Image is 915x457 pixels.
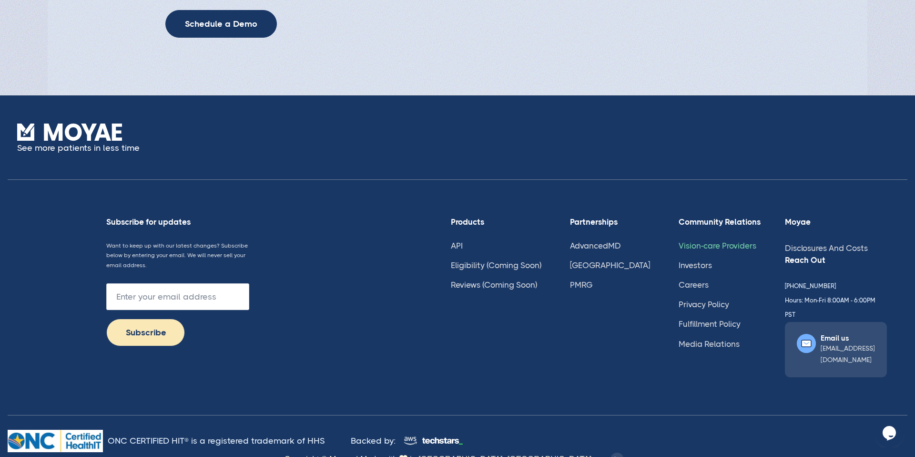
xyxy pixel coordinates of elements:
[785,243,868,253] a: Disclosures And Costs
[570,241,621,250] a: AdvancedMD
[679,217,761,227] div: Community Relations
[106,283,249,346] form: Footer Newsletter Form
[679,260,712,270] a: Investors
[875,419,905,447] iframe: chat widget
[351,434,398,448] div: Backed by:
[106,217,249,227] div: Subscribe for updates
[821,343,875,365] div: [EMAIL_ADDRESS][DOMAIN_NAME]
[108,434,346,448] div: ONC CERTIFIED HIT® is a registered trademark of HHS
[679,300,729,309] a: Privacy Policy
[17,124,140,155] a: See more patients in less time
[570,260,650,270] a: [GEOGRAPHIC_DATA]
[451,260,541,270] a: Eligibility (Coming Soon)
[106,241,249,270] p: Want to keep up with our latest changes? Subscribe below by entering your email. We will never se...
[451,217,546,227] div: Products
[451,241,463,250] a: API
[451,280,537,290] a: Reviews (Coming Soon)
[679,241,756,250] a: Vision-care Providers
[679,319,741,329] a: Fulfillment Policy
[785,322,887,377] a: Email Icon - Saaslify X Webflow TemplateEmail us[EMAIL_ADDRESS][DOMAIN_NAME]
[679,280,709,290] a: Careers
[106,283,249,310] input: Enter your email address
[570,280,592,290] a: PMRG
[106,319,185,346] input: Subscribe
[679,339,740,349] a: Media Relations
[785,255,887,265] div: Reach Out
[165,10,277,38] a: Schedule a Demo
[821,334,875,343] div: Email us
[797,334,816,353] img: Email Icon - Saaslify X Webflow Template
[17,141,140,155] p: See more patients in less time
[785,217,887,227] div: Moyae
[785,279,887,322] div: [PHONE_NUMBER] Hours: Mon-Fri 8:00AM - 6:00PM PST
[570,217,655,227] div: Partnerships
